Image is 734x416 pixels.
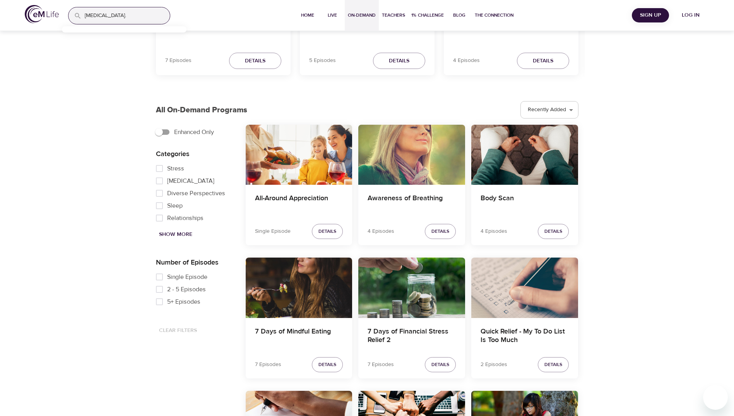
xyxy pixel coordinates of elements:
[517,53,569,69] button: Details
[159,230,192,239] span: Show More
[368,361,394,369] p: 7 Episodes
[255,227,291,236] p: Single Episode
[156,149,233,159] p: Categories
[450,11,469,19] span: Blog
[431,227,449,236] span: Details
[358,125,465,185] button: Awareness of Breathing
[165,57,192,65] p: 7 Episodes
[368,227,394,236] p: 4 Episodes
[672,8,709,22] button: Log in
[544,227,562,236] span: Details
[481,194,569,213] h4: Body Scan
[368,327,456,346] h4: 7 Days of Financial Stress Relief 2
[167,213,204,223] span: Relationships
[167,285,206,294] span: 2 - 5 Episodes
[675,10,706,20] span: Log in
[255,327,343,346] h4: 7 Days of Mindful Eating
[246,125,352,185] button: All-Around Appreciation
[348,11,376,19] span: On-Demand
[156,227,195,242] button: Show More
[358,258,465,318] button: 7 Days of Financial Stress Relief 2
[174,127,214,137] span: Enhanced Only
[635,10,666,20] span: Sign Up
[85,7,170,24] input: Find programs, teachers, etc...
[323,11,342,19] span: Live
[373,53,425,69] button: Details
[411,11,444,19] span: 1% Challenge
[475,11,513,19] span: The Connection
[538,357,569,372] button: Details
[538,224,569,239] button: Details
[425,357,456,372] button: Details
[481,227,507,236] p: 4 Episodes
[544,361,562,369] span: Details
[453,23,569,41] h4: Mindful Eating: A Path to Well-being
[246,258,352,318] button: 7 Days of Mindful Eating
[703,385,728,410] iframe: Button to launch messaging window
[318,361,336,369] span: Details
[533,56,553,66] span: Details
[167,297,200,306] span: 5+ Episodes
[25,5,59,23] img: logo
[156,104,247,116] p: All On-Demand Programs
[481,327,569,346] h4: Quick Relief - My To Do List Is Too Much
[632,8,669,22] button: Sign Up
[389,56,409,66] span: Details
[481,361,507,369] p: 2 Episodes
[298,11,317,19] span: Home
[255,194,343,213] h4: All-Around Appreciation
[312,224,343,239] button: Details
[425,224,456,239] button: Details
[156,257,233,268] p: Number of Episodes
[453,57,480,65] p: 4 Episodes
[167,201,183,210] span: Sleep
[312,357,343,372] button: Details
[165,23,281,41] h4: 7 Days of Emotional Intelligence
[167,176,214,186] span: [MEDICAL_DATA]
[382,11,405,19] span: Teachers
[368,194,456,213] h4: Awareness of Breathing
[167,164,184,173] span: Stress
[309,57,336,65] p: 5 Episodes
[471,258,578,318] button: Quick Relief - My To Do List Is Too Much
[318,227,336,236] span: Details
[255,361,281,369] p: 7 Episodes
[245,56,265,66] span: Details
[167,272,207,282] span: Single Episode
[167,189,225,198] span: Diverse Perspectives
[229,53,281,69] button: Details
[431,361,449,369] span: Details
[309,23,425,41] h4: Getting Active
[471,125,578,185] button: Body Scan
